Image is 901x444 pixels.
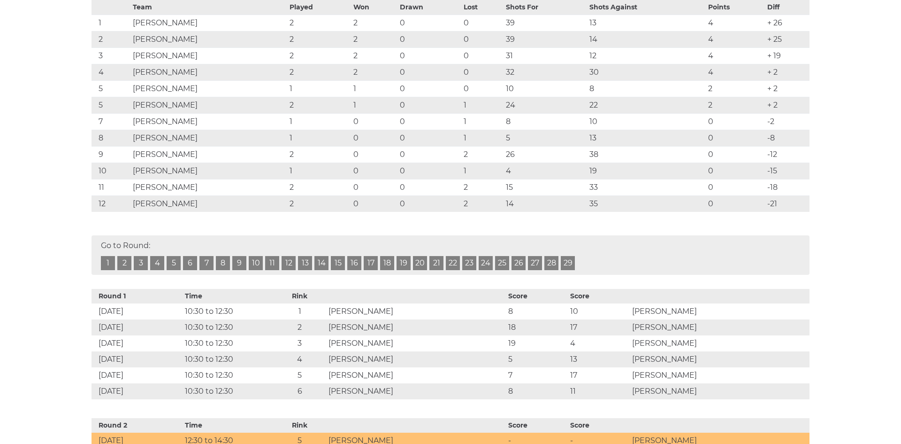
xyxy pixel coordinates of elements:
[461,179,504,195] td: 2
[92,351,183,367] td: [DATE]
[587,47,706,64] td: 12
[92,80,130,97] td: 5
[183,335,274,351] td: 10:30 to 12:30
[506,383,568,399] td: 8
[397,146,461,163] td: 0
[504,31,587,47] td: 39
[765,15,809,31] td: + 26
[587,97,706,113] td: 22
[765,97,809,113] td: + 2
[506,335,568,351] td: 19
[101,256,115,270] a: 1
[461,113,504,130] td: 1
[134,256,148,270] a: 3
[630,335,809,351] td: [PERSON_NAME]
[587,146,706,163] td: 38
[504,146,587,163] td: 26
[351,15,397,31] td: 2
[461,64,504,80] td: 0
[630,367,809,383] td: [PERSON_NAME]
[364,256,378,270] a: 17
[706,15,765,31] td: 4
[512,256,526,270] a: 26
[706,113,765,130] td: 0
[232,256,246,270] a: 9
[287,47,351,64] td: 2
[183,256,197,270] a: 6
[92,367,183,383] td: [DATE]
[92,289,183,304] th: Round 1
[568,383,630,399] td: 11
[461,97,504,113] td: 1
[183,351,274,367] td: 10:30 to 12:30
[413,256,427,270] a: 20
[287,80,351,97] td: 1
[92,163,130,179] td: 10
[351,64,397,80] td: 2
[706,47,765,64] td: 4
[183,418,274,433] th: Time
[351,113,397,130] td: 0
[130,113,287,130] td: [PERSON_NAME]
[495,256,509,270] a: 25
[706,31,765,47] td: 4
[504,47,587,64] td: 31
[587,15,706,31] td: 13
[397,195,461,212] td: 0
[351,31,397,47] td: 2
[92,64,130,80] td: 4
[92,383,183,399] td: [DATE]
[287,179,351,195] td: 2
[183,304,274,319] td: 10:30 to 12:30
[347,256,361,270] a: 16
[287,195,351,212] td: 2
[397,15,461,31] td: 0
[351,80,397,97] td: 1
[326,383,506,399] td: [PERSON_NAME]
[397,47,461,64] td: 0
[587,64,706,80] td: 30
[630,304,809,319] td: [PERSON_NAME]
[183,319,274,335] td: 10:30 to 12:30
[587,179,706,195] td: 33
[397,80,461,97] td: 0
[130,80,287,97] td: [PERSON_NAME]
[630,351,809,367] td: [PERSON_NAME]
[249,256,263,270] a: 10
[568,304,630,319] td: 10
[265,256,279,270] a: 11
[506,319,568,335] td: 18
[183,289,274,304] th: Time
[765,179,809,195] td: -18
[298,256,312,270] a: 13
[92,235,809,275] div: Go to Round:
[92,130,130,146] td: 8
[765,64,809,80] td: + 2
[506,351,568,367] td: 5
[351,195,397,212] td: 0
[568,319,630,335] td: 17
[117,256,131,270] a: 2
[504,15,587,31] td: 39
[630,383,809,399] td: [PERSON_NAME]
[462,256,476,270] a: 23
[130,179,287,195] td: [PERSON_NAME]
[130,64,287,80] td: [PERSON_NAME]
[397,97,461,113] td: 0
[504,64,587,80] td: 32
[274,351,326,367] td: 4
[587,163,706,179] td: 19
[506,289,568,304] th: Score
[274,335,326,351] td: 3
[274,383,326,399] td: 6
[92,146,130,163] td: 9
[706,130,765,146] td: 0
[287,31,351,47] td: 2
[130,47,287,64] td: [PERSON_NAME]
[568,351,630,367] td: 13
[351,146,397,163] td: 0
[461,80,504,97] td: 0
[504,97,587,113] td: 24
[504,80,587,97] td: 10
[351,179,397,195] td: 0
